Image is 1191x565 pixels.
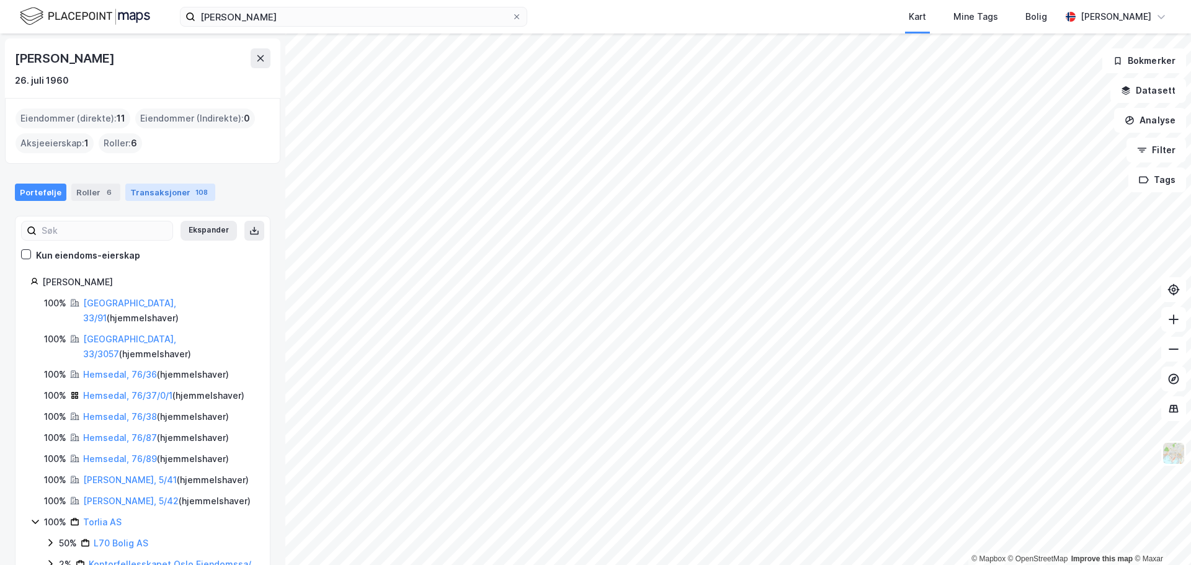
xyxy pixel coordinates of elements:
a: [PERSON_NAME], 5/41 [83,474,177,485]
input: Søk [37,221,172,240]
a: Hemsedal, 76/89 [83,453,157,464]
div: ( hjemmelshaver ) [83,296,255,326]
a: [GEOGRAPHIC_DATA], 33/3057 [83,334,176,359]
div: ( hjemmelshaver ) [83,388,244,403]
div: [PERSON_NAME] [42,275,255,290]
button: Analyse [1114,108,1186,133]
div: 108 [193,186,210,198]
div: 100% [44,430,66,445]
div: 50% [59,536,77,551]
div: 100% [44,494,66,509]
a: Improve this map [1071,554,1133,563]
div: ( hjemmelshaver ) [83,494,251,509]
div: ( hjemmelshaver ) [83,367,229,382]
input: Søk på adresse, matrikkel, gårdeiere, leietakere eller personer [195,7,512,26]
div: Bolig [1025,9,1047,24]
div: Roller : [99,133,142,153]
img: Z [1162,442,1185,465]
div: Transaksjoner [125,184,215,201]
div: 26. juli 1960 [15,73,69,88]
div: ( hjemmelshaver ) [83,430,229,445]
div: ( hjemmelshaver ) [83,332,255,362]
div: Eiendommer (Indirekte) : [135,109,255,128]
div: Mine Tags [953,9,998,24]
span: 11 [117,111,125,126]
a: Hemsedal, 76/87 [83,432,157,443]
a: Mapbox [971,554,1006,563]
div: 100% [44,473,66,487]
div: [PERSON_NAME] [1081,9,1151,24]
div: Kun eiendoms-eierskap [36,248,140,263]
span: 0 [244,111,250,126]
a: [GEOGRAPHIC_DATA], 33/91 [83,298,176,323]
div: 100% [44,296,66,311]
div: Roller [71,184,120,201]
button: Tags [1128,167,1186,192]
button: Bokmerker [1102,48,1186,73]
button: Datasett [1110,78,1186,103]
div: 100% [44,452,66,466]
div: Portefølje [15,184,66,201]
div: [PERSON_NAME] [15,48,117,68]
div: ( hjemmelshaver ) [83,409,229,424]
span: 1 [84,136,89,151]
div: Aksjeeierskap : [16,133,94,153]
div: Eiendommer (direkte) : [16,109,130,128]
div: 6 [103,186,115,198]
button: Filter [1126,138,1186,162]
div: 100% [44,515,66,530]
div: 100% [44,367,66,382]
div: 100% [44,332,66,347]
img: logo.f888ab2527a4732fd821a326f86c7f29.svg [20,6,150,27]
a: Hemsedal, 76/38 [83,411,157,422]
a: Torlia AS [83,517,122,527]
a: Hemsedal, 76/36 [83,369,157,380]
a: OpenStreetMap [1008,554,1068,563]
a: Hemsedal, 76/37/0/1 [83,390,172,401]
button: Ekspander [181,221,237,241]
div: ( hjemmelshaver ) [83,473,249,487]
div: 100% [44,409,66,424]
a: L70 Bolig AS [94,538,148,548]
a: [PERSON_NAME], 5/42 [83,496,179,506]
div: ( hjemmelshaver ) [83,452,229,466]
iframe: Chat Widget [1129,505,1191,565]
div: 100% [44,388,66,403]
span: 6 [131,136,137,151]
div: Kart [909,9,926,24]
